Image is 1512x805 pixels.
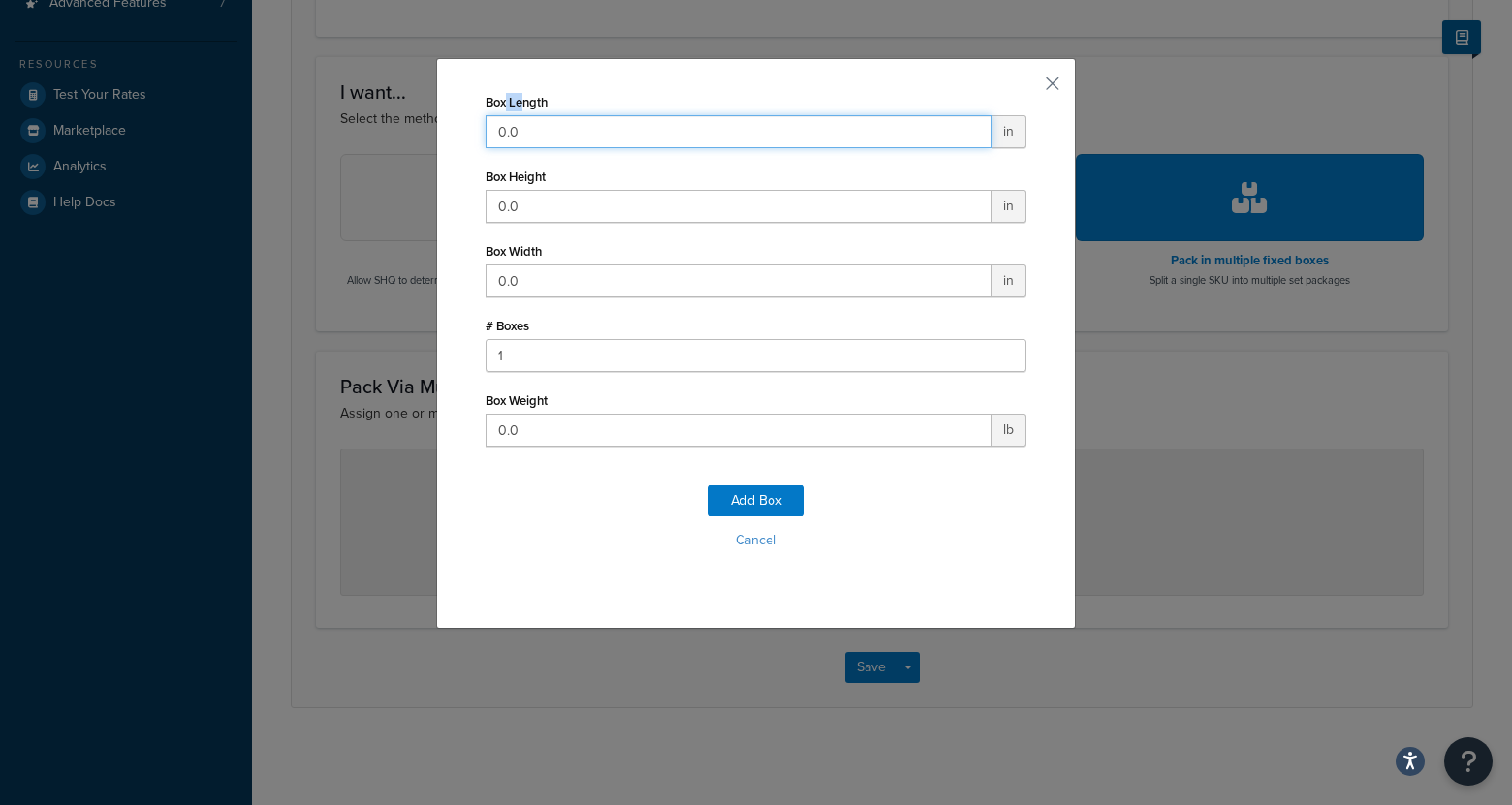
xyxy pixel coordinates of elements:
[486,319,529,333] label: # Boxes
[486,393,548,408] label: Box Weight
[486,526,1026,555] button: Cancel
[486,95,548,109] label: Box Length
[708,485,804,516] button: Add Box
[992,115,1026,148] span: in
[486,170,546,184] label: Box Height
[486,244,542,259] label: Box Width
[992,264,1026,297] span: in
[992,190,1026,223] span: in
[992,414,1026,447] span: lb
